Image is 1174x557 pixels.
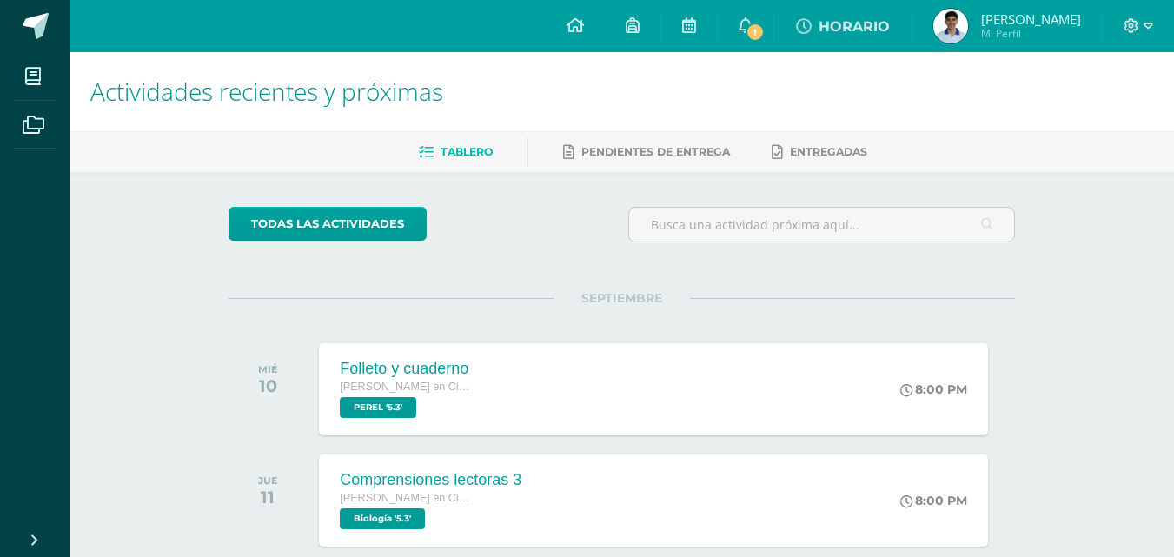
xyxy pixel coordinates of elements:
[340,381,470,393] span: [PERSON_NAME] en Ciencias y Letras
[340,492,470,504] span: [PERSON_NAME] en Ciencias y Letras
[629,208,1014,242] input: Busca una actividad próxima aquí...
[981,26,1081,41] span: Mi Perfil
[419,138,493,166] a: Tablero
[340,397,416,418] span: PEREL '5.3'
[563,138,730,166] a: Pendientes de entrega
[340,360,470,378] div: Folleto y cuaderno
[790,145,867,158] span: Entregadas
[340,508,425,529] span: Biología '5.3'
[933,9,968,43] img: 8521b20313aeee0f0fcf449a3170c0de.png
[900,493,967,508] div: 8:00 PM
[441,145,493,158] span: Tablero
[229,207,427,241] a: todas las Actividades
[746,23,765,42] span: 1
[90,75,443,108] span: Actividades recientes y próximas
[981,10,1081,28] span: [PERSON_NAME]
[258,487,278,507] div: 11
[258,474,278,487] div: JUE
[554,290,690,306] span: SEPTIEMBRE
[819,18,890,35] span: HORARIO
[340,471,521,489] div: Comprensiones lectoras 3
[900,381,967,397] div: 8:00 PM
[258,375,278,396] div: 10
[772,138,867,166] a: Entregadas
[581,145,730,158] span: Pendientes de entrega
[258,363,278,375] div: MIÉ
